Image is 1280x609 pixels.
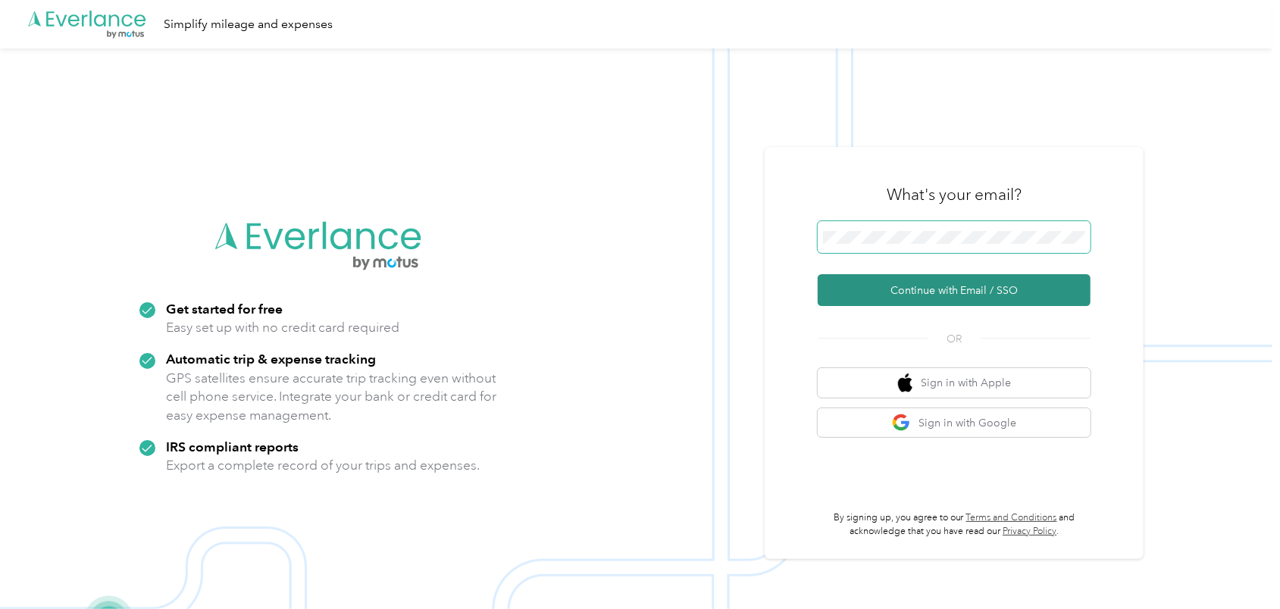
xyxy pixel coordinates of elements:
[818,368,1091,398] button: apple logoSign in with Apple
[166,439,299,454] strong: IRS compliant reports
[818,408,1091,438] button: google logoSign in with Google
[166,318,399,337] p: Easy set up with no credit card required
[898,373,913,392] img: apple logo
[164,15,333,34] div: Simplify mileage and expenses
[818,274,1091,306] button: Continue with Email / SSO
[166,456,480,475] p: Export a complete record of your trips and expenses.
[1003,526,1056,537] a: Privacy Policy
[966,512,1057,523] a: Terms and Conditions
[166,351,376,367] strong: Automatic trip & expense tracking
[818,511,1091,538] p: By signing up, you agree to our and acknowledge that you have read our .
[166,301,283,317] strong: Get started for free
[928,331,981,347] span: OR
[166,369,497,425] p: GPS satellites ensure accurate trip tracking even without cell phone service. Integrate your bank...
[887,184,1022,205] h3: What's your email?
[892,414,911,433] img: google logo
